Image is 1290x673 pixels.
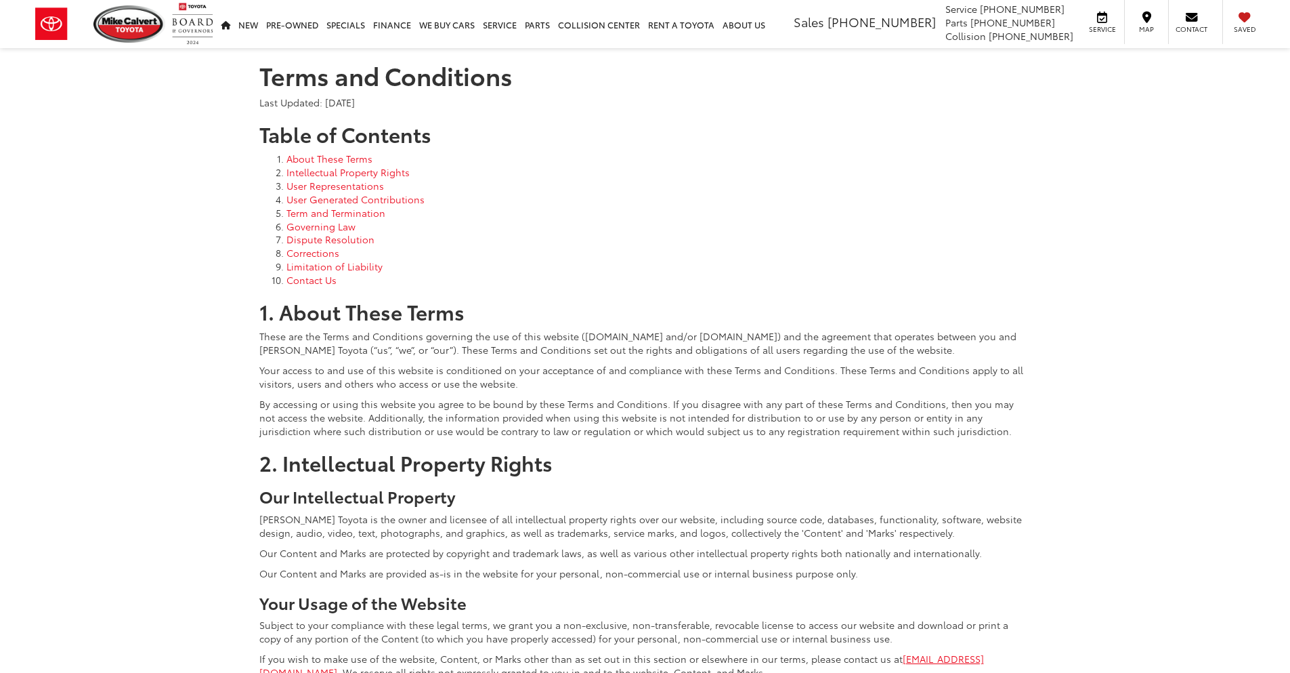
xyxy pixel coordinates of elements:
[989,29,1073,43] span: [PHONE_NUMBER]
[286,179,384,192] a: User Representations
[259,363,1031,390] p: Your access to and use of this website is conditioned on your acceptance of and compliance with t...
[945,29,986,43] span: Collision
[980,2,1065,16] span: [PHONE_NUMBER]
[259,451,1031,474] h2: 2. Intellectual Property Rights
[259,546,1031,560] p: Our Content and Marks are protected by copyright and trademark laws, as well as various other int...
[259,512,1031,539] p: [PERSON_NAME] Toyota is the owner and licensee of all intellectual property rights over our websi...
[286,232,374,246] a: Dispute Resolution
[1132,24,1161,34] span: Map
[259,397,1031,438] p: By accessing or using this website you agree to be bound by these Terms and Conditions. If you di...
[93,5,165,43] img: Mike Calvert Toyota
[259,300,1031,323] h2: 1. About These Terms
[970,16,1055,29] span: [PHONE_NUMBER]
[286,220,356,233] a: Governing Law
[286,246,339,260] a: Corrections
[286,192,425,206] a: User Generated Contributions
[286,165,410,179] a: Intellectual Property Rights
[945,2,977,16] span: Service
[827,13,936,30] span: [PHONE_NUMBER]
[259,96,355,109] span: Last Updated: [DATE]
[1230,24,1260,34] span: Saved
[259,567,1031,580] p: Our Content and Marks are provided as-is in the website for your personal, non-commercial use or ...
[1176,24,1207,34] span: Contact
[286,273,337,287] a: Contact Us
[1087,24,1117,34] span: Service
[259,329,1031,356] p: These are the Terms and Conditions governing the use of this website ([DOMAIN_NAME] and/or [DOMAI...
[259,487,1031,505] h3: Our Intellectual Property
[286,152,372,165] a: About These Terms
[259,123,1031,145] h2: Table of Contents
[945,16,968,29] span: Parts
[259,618,1031,645] p: Subject to your compliance with these legal terms, we grant you a non-exclusive, non-transferable...
[286,260,383,273] a: Limitation of Liability
[259,62,1031,89] h1: Terms and Conditions
[794,13,824,30] span: Sales
[259,594,1031,611] h3: Your Usage of the Website
[286,206,385,220] a: Term and Termination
